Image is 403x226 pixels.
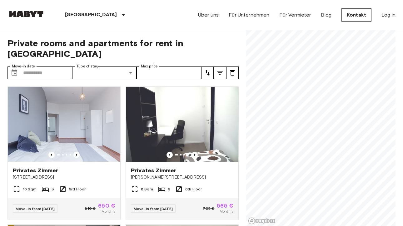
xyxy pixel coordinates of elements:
[279,11,311,19] a: Für Vermieter
[203,206,214,211] span: 705 €
[131,167,176,174] span: Privates Zimmer
[220,209,233,214] span: Monthly
[141,64,158,69] label: Max price
[168,186,170,192] span: 3
[321,11,331,19] a: Blog
[141,186,153,192] span: 8 Sqm
[217,203,233,209] span: 565 €
[12,64,35,69] label: Move-in date
[198,11,219,19] a: Über uns
[52,186,54,192] span: 8
[248,217,276,224] a: Mapbox logo
[7,11,45,17] img: Habyt
[85,206,96,211] span: 810 €
[126,87,238,162] img: Marketing picture of unit DE-01-302-016-03
[126,86,239,219] a: Marketing picture of unit DE-01-302-016-03Previous imagePrevious imagePrivates Zimmer[PERSON_NAME...
[13,167,58,174] span: Privates Zimmer
[167,152,173,158] button: Previous image
[341,8,371,22] a: Kontakt
[23,186,37,192] span: 16 Sqm
[8,66,21,79] button: Choose date
[134,206,173,211] span: Move-in from [DATE]
[48,152,55,158] button: Previous image
[73,152,80,158] button: Previous image
[16,206,55,211] span: Move-in from [DATE]
[131,174,233,180] span: [PERSON_NAME][STREET_ADDRESS]
[7,86,121,219] a: Marketing picture of unit DE-01-047-01HPrevious imagePrevious imagePrivates Zimmer[STREET_ADDRESS...
[226,66,239,79] button: tune
[229,11,269,19] a: Für Unternehmen
[98,203,115,209] span: 650 €
[77,64,98,69] label: Type of stay
[381,11,396,19] a: Log in
[13,174,115,180] span: [STREET_ADDRESS]
[7,38,239,59] span: Private rooms and apartments for rent in [GEOGRAPHIC_DATA]
[102,209,115,214] span: Monthly
[192,152,198,158] button: Previous image
[65,11,117,19] p: [GEOGRAPHIC_DATA]
[201,66,214,79] button: tune
[8,87,120,162] img: Marketing picture of unit DE-01-047-01H
[214,66,226,79] button: tune
[69,186,86,192] span: 3rd Floor
[185,186,202,192] span: 6th Floor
